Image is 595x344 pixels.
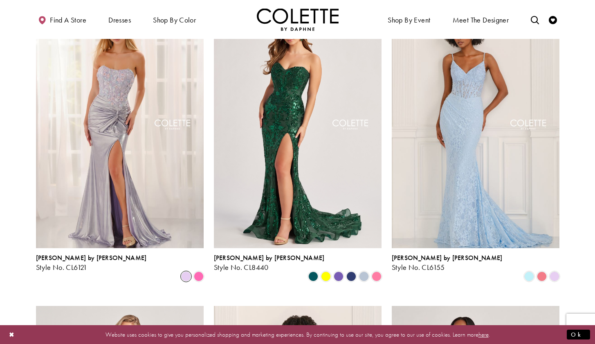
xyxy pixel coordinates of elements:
[308,272,318,281] i: Spruce
[550,272,559,281] i: Lilac
[346,272,356,281] i: Navy Blue
[106,8,133,31] span: Dresses
[359,272,369,281] i: Ice Blue
[451,8,511,31] a: Meet the designer
[334,272,344,281] i: Violet
[108,16,131,24] span: Dresses
[453,16,509,24] span: Meet the designer
[388,16,430,24] span: Shop By Event
[153,16,196,24] span: Shop by color
[214,253,325,262] span: [PERSON_NAME] by [PERSON_NAME]
[151,8,198,31] span: Shop by color
[36,253,147,262] span: [PERSON_NAME] by [PERSON_NAME]
[372,272,382,281] i: Cotton Candy
[567,329,590,339] button: Submit Dialog
[194,272,204,281] i: Pink
[214,4,382,248] a: Visit Colette by Daphne Style No. CL8440 Page
[257,8,339,31] img: Colette by Daphne
[181,272,191,281] i: Lilac
[214,263,269,272] span: Style No. CL8440
[537,272,547,281] i: Coral Pink
[36,8,88,31] a: Find a store
[392,263,445,272] span: Style No. CL6155
[392,4,559,248] a: Visit Colette by Daphne Style No. CL6155 Page
[59,329,536,340] p: Website uses cookies to give you personalized shopping and marketing experiences. By continuing t...
[36,263,88,272] span: Style No. CL6121
[5,327,19,342] button: Close Dialog
[478,330,489,338] a: here
[50,16,86,24] span: Find a store
[36,254,147,272] div: Colette by Daphne Style No. CL6121
[547,8,559,31] a: Check Wishlist
[392,253,503,262] span: [PERSON_NAME] by [PERSON_NAME]
[214,254,325,272] div: Colette by Daphne Style No. CL8440
[529,8,541,31] a: Toggle search
[524,272,534,281] i: Light Blue
[392,254,503,272] div: Colette by Daphne Style No. CL6155
[36,4,204,248] a: Visit Colette by Daphne Style No. CL6121 Page
[257,8,339,31] a: Visit Home Page
[386,8,432,31] span: Shop By Event
[321,272,331,281] i: Yellow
